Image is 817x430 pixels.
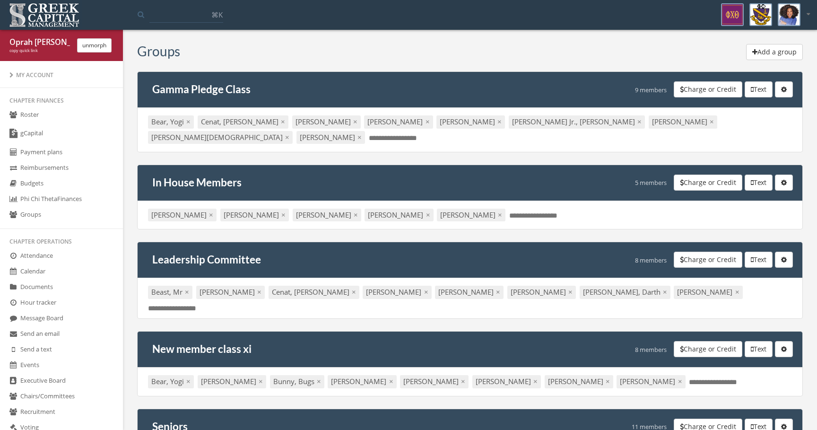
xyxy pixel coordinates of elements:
button: Text [745,341,773,357]
span: × [357,132,362,142]
div: [PERSON_NAME] [292,115,361,128]
div: Cenat, [PERSON_NAME] [198,115,288,128]
div: 8 members [635,252,667,268]
div: [PERSON_NAME], Darth [580,286,670,298]
span: × [285,132,289,142]
div: 8 members [635,341,667,358]
span: × [426,117,430,126]
button: Text [745,175,773,191]
div: Beast, Mr [148,286,192,298]
div: My Account [9,71,113,79]
span: × [281,210,286,219]
span: × [317,377,321,386]
div: 9 members [635,81,667,98]
button: Charge or Credit [674,341,742,357]
div: [PERSON_NAME] [649,115,717,128]
span: × [678,377,682,386]
h4: Gamma Pledge Class [152,81,251,97]
div: [PERSON_NAME] [435,286,504,298]
span: × [735,287,739,297]
span: × [461,377,465,386]
div: Bunny, Bugs [270,375,324,388]
span: × [497,117,502,126]
div: [PERSON_NAME] [148,209,217,221]
div: [PERSON_NAME] Jr., [PERSON_NAME] [509,115,645,128]
button: Charge or Credit [674,252,742,268]
button: Charge or Credit [674,81,742,97]
div: [PERSON_NAME] [617,375,685,388]
span: × [209,210,213,219]
span: × [710,117,714,126]
span: × [257,287,261,297]
div: 5 members [635,175,667,191]
div: [PERSON_NAME] [198,375,266,388]
button: unmorph [77,38,112,53]
span: × [498,210,502,219]
div: [PERSON_NAME] [364,115,433,128]
span: × [185,287,189,297]
div: [PERSON_NAME] [472,375,541,388]
div: [PERSON_NAME] [196,286,265,298]
span: × [568,287,573,297]
div: Cenat, [PERSON_NAME] [269,286,359,298]
div: [PERSON_NAME] [674,286,742,298]
span: × [353,117,357,126]
div: [PERSON_NAME] [507,286,576,298]
h4: Leadership Committee [152,252,261,268]
button: Text [745,252,773,268]
div: [PERSON_NAME] [363,286,431,298]
span: × [426,210,430,219]
div: [PERSON_NAME] [545,375,613,388]
span: × [259,377,263,386]
span: × [424,287,428,297]
div: [PERSON_NAME] [437,209,505,221]
div: [PERSON_NAME] [293,209,361,221]
button: Text [745,81,773,97]
div: Oprah [PERSON_NAME] [9,37,70,48]
span: × [533,377,538,386]
span: × [496,287,500,297]
div: [PERSON_NAME][DEMOGRAPHIC_DATA] [148,131,293,144]
div: [PERSON_NAME] [328,375,396,388]
h4: New member class xi [152,341,252,357]
h4: In House Members [152,175,242,191]
span: × [281,117,285,126]
div: [PERSON_NAME] [436,115,505,128]
div: [PERSON_NAME] [400,375,469,388]
span: ⌘K [211,10,223,19]
h3: Groups [137,44,180,59]
div: Bear, Yogi [148,375,194,388]
span: × [354,210,358,219]
span: × [389,377,393,386]
span: × [637,117,642,126]
span: × [186,117,191,126]
span: × [663,287,667,297]
div: [PERSON_NAME] [296,131,365,144]
button: Add a group [746,44,803,60]
div: Bear, Yogi [148,115,194,128]
div: [PERSON_NAME] [365,209,433,221]
div: [PERSON_NAME] [220,209,289,221]
span: × [186,377,191,386]
span: × [606,377,610,386]
div: copy quick link [9,48,70,54]
span: × [352,287,356,297]
button: Charge or Credit [674,175,742,191]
